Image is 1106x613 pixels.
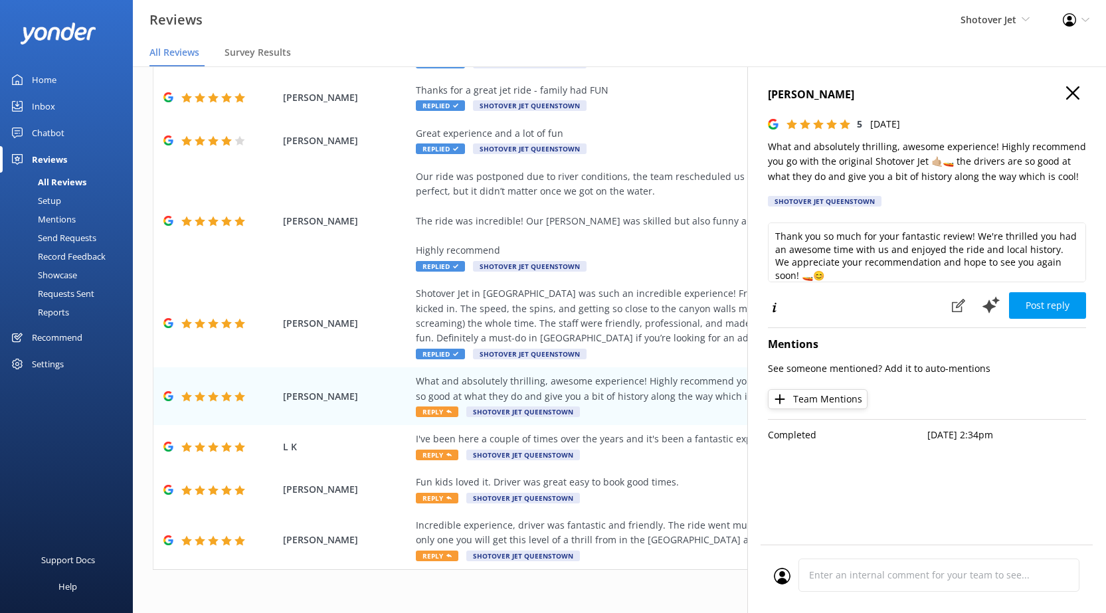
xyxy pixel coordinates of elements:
span: [PERSON_NAME] [283,90,409,105]
span: Reply [416,406,458,417]
span: Replied [416,100,465,111]
div: Settings [32,351,64,377]
div: Shotover Jet in [GEOGRAPHIC_DATA] was such an incredible experience! From the moment we got on th... [416,286,996,346]
span: [PERSON_NAME] [283,214,409,228]
div: Incredible experience, driver was fantastic and friendly. The ride went much further into the val... [416,518,996,548]
span: Reply [416,493,458,503]
span: Shotover Jet Queenstown [473,143,587,154]
textarea: Thank you so much for your fantastic review! We're thrilled you had an awesome time with us and e... [768,222,1086,282]
button: Close [1066,86,1079,101]
span: L K [283,440,409,454]
span: Shotover Jet Queenstown [466,493,580,503]
span: Shotover Jet Queenstown [473,349,587,359]
span: Replied [416,349,465,359]
h4: [PERSON_NAME] [768,86,1086,104]
div: Setup [8,191,61,210]
span: [PERSON_NAME] [283,389,409,404]
div: Help [58,573,77,600]
span: Reply [416,450,458,460]
div: Inbox [32,93,55,120]
span: Survey Results [225,46,291,59]
span: Reply [416,551,458,561]
div: Reviews [32,146,67,173]
span: 5 [857,118,862,130]
span: [PERSON_NAME] [283,533,409,547]
span: All Reviews [149,46,199,59]
div: Chatbot [32,120,64,146]
div: Home [32,66,56,93]
p: What and absolutely thrilling, awesome experience! Highly recommend you go with the original Shot... [768,139,1086,184]
span: Replied [416,261,465,272]
div: Shotover Jet Queenstown [768,196,881,207]
span: Shotover Jet Queenstown [473,100,587,111]
div: What and absolutely thrilling, awesome experience! Highly recommend you go with the original Shot... [416,374,996,404]
p: [DATE] [870,117,900,131]
div: Mentions [8,210,76,228]
button: Team Mentions [768,389,868,409]
p: See someone mentioned? Add it to auto-mentions [768,361,1086,376]
span: Replied [416,143,465,154]
span: Shotover Jet Queenstown [466,406,580,417]
a: Mentions [8,210,133,228]
img: yonder-white-logo.png [20,23,96,44]
div: Our ride was postponed due to river conditions, the team rescheduled us for the next day with no ... [416,169,996,258]
div: All Reviews [8,173,86,191]
div: Record Feedback [8,247,106,266]
button: Post reply [1009,292,1086,319]
div: Recommend [32,324,82,351]
a: Setup [8,191,133,210]
div: Requests Sent [8,284,94,303]
h4: Mentions [768,336,1086,353]
div: Reports [8,303,69,321]
div: Showcase [8,266,77,284]
a: Requests Sent [8,284,133,303]
p: [DATE] 2:34pm [927,428,1087,442]
span: Shotover Jet Queenstown [466,551,580,561]
span: [PERSON_NAME] [283,482,409,497]
a: Send Requests [8,228,133,247]
a: Record Feedback [8,247,133,266]
span: [PERSON_NAME] [283,316,409,331]
div: Support Docs [41,547,95,573]
div: I've been here a couple of times over the years and it's been a fantastic experience both times. ... [416,432,996,446]
p: Completed [768,428,927,442]
a: All Reviews [8,173,133,191]
h3: Reviews [149,9,203,31]
img: user_profile.svg [774,568,790,584]
span: Shotover Jet Queenstown [466,450,580,460]
a: Reports [8,303,133,321]
a: Showcase [8,266,133,284]
span: [PERSON_NAME] [283,133,409,148]
div: Send Requests [8,228,96,247]
div: Fun kids loved it. Driver was great easy to book good times. [416,475,996,489]
div: Thanks for a great jet ride - family had FUN [416,83,996,98]
span: Shotover Jet Queenstown [473,261,587,272]
div: Great experience and a lot of fun [416,126,996,141]
span: Shotover Jet [961,13,1016,26]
